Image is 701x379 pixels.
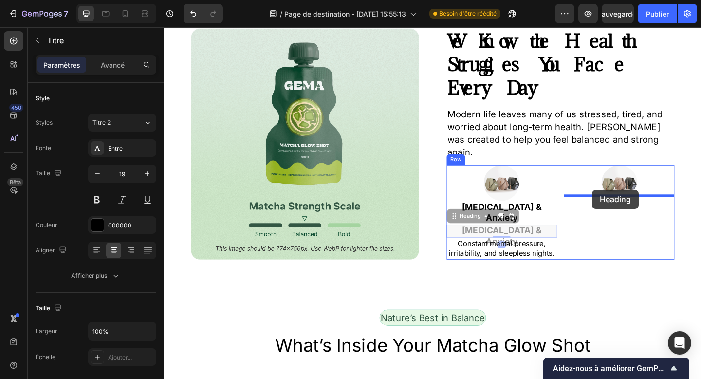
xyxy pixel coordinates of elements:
[439,10,497,17] font: Besoin d'être réédité
[36,119,53,126] font: Styles
[36,246,55,254] font: Aligner
[47,35,152,46] p: Titre
[43,61,80,69] font: Paramètres
[36,221,57,228] font: Couleur
[101,61,125,69] font: Avancé
[36,95,50,102] font: Style
[284,10,406,18] font: Page de destination - [DATE] 15:55:13
[184,4,223,23] div: Annuler/Rétablir
[553,364,679,373] font: Aidez-nous à améliorer GemPages !
[164,27,701,379] iframe: Zone de conception
[71,272,107,279] font: Afficher plus
[47,36,64,45] font: Titre
[4,4,73,23] button: 7
[36,353,55,360] font: Échelle
[92,119,111,126] font: Titre 2
[36,267,156,284] button: Afficher plus
[36,144,51,152] font: Fonte
[553,362,680,374] button: Afficher l'enquête - Aidez-nous à améliorer GemPages !
[89,322,156,340] input: Auto
[597,10,639,18] font: Sauvegarder
[88,114,156,132] button: Titre 2
[36,304,50,312] font: Taille
[108,354,132,361] font: Ajouter...
[36,170,50,177] font: Taille
[108,222,131,229] font: 000000
[11,104,21,111] font: 450
[602,4,634,23] button: Sauvegarder
[646,10,669,18] font: Publier
[10,179,21,186] font: Bêta
[638,4,677,23] button: Publier
[280,10,282,18] font: /
[108,145,123,152] font: Entre
[64,9,68,19] font: 7
[36,327,57,335] font: Largeur
[668,331,691,355] div: Ouvrir Intercom Messenger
